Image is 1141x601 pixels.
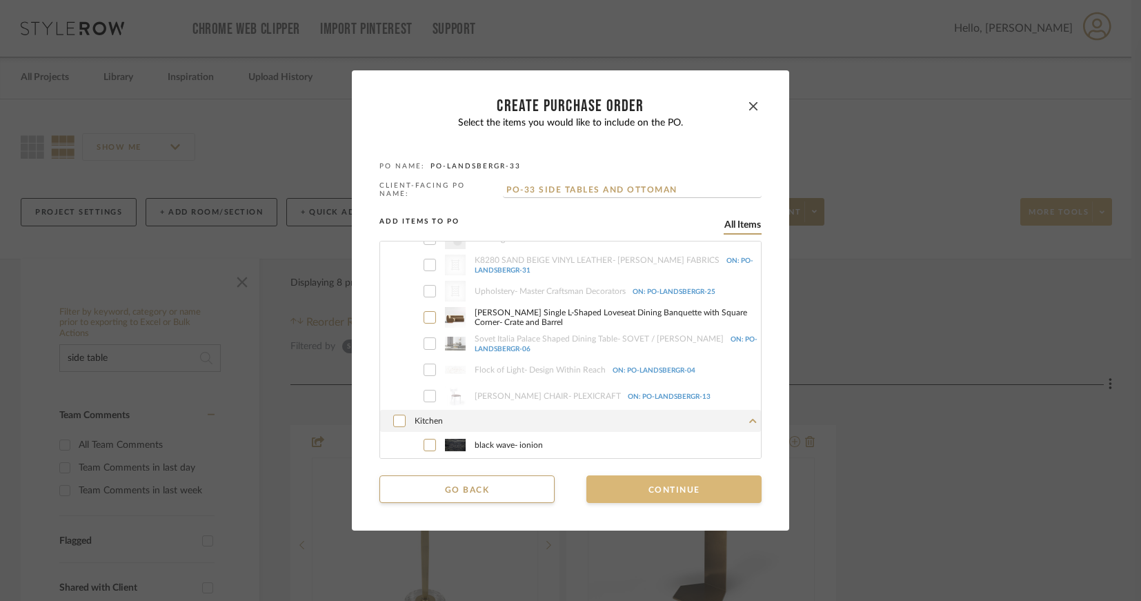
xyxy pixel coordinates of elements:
[475,308,761,327] span: [PERSON_NAME] Single L-Shaped Loveseat Dining Banquette with Square Corner - Crate and Barrel
[380,226,761,409] div: Dining Room
[475,365,761,375] span: Flock of Light - Design Within Reach
[586,475,762,503] button: Continue
[475,391,761,401] span: [PERSON_NAME] CHAIR - PLEXICRAFT
[379,181,497,198] label: CLIENT-FACING PO NAME:
[379,117,762,129] p: Select the items you would like to include on the PO.
[445,386,466,406] img: a75e8b88-4319-495d-b1f7-81498dd7c1d3_50x50.jpg
[379,162,425,170] label: PO NAME:
[724,219,762,232] button: All items
[379,475,555,503] button: Go back
[380,203,761,409] cdk-accordion-item: Dining Room
[475,255,761,275] span: K8280 SAND BEIGE VINYL LEATHER - [PERSON_NAME] FABRICS
[445,359,466,380] img: fa5bd788-d32f-4574-8537-e48c867ea6ea_50x50.jpg
[396,98,745,115] div: CREATE Purchase order
[475,286,761,296] span: Upholstery - Master Craftsman Decorators
[430,162,521,170] span: PO-LANDSBERGR-33
[379,217,762,241] div: Add items to PO
[445,307,466,328] img: 9ace0183-fb93-431b-91b2-f93a60db8fd8_50x50.jpg
[628,393,711,400] span: ON: PO-LANDSBERGR-13
[445,333,466,354] img: e1e793ed-4278-4ccc-8422-f57bd89d2650_50x50.jpg
[445,435,466,455] img: f3d1fb53-8b77-4795-9a35-cb4f3220d3a4_50x50.jpg
[475,334,761,353] span: Sovet Italia Palace Shaped Dining Table - SOVET / [PERSON_NAME]
[613,367,695,374] span: ON: PO-LANDSBERGR-04
[633,288,715,295] span: ON: PO-LANDSBERGR-25
[475,440,761,450] span: black wave - ionion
